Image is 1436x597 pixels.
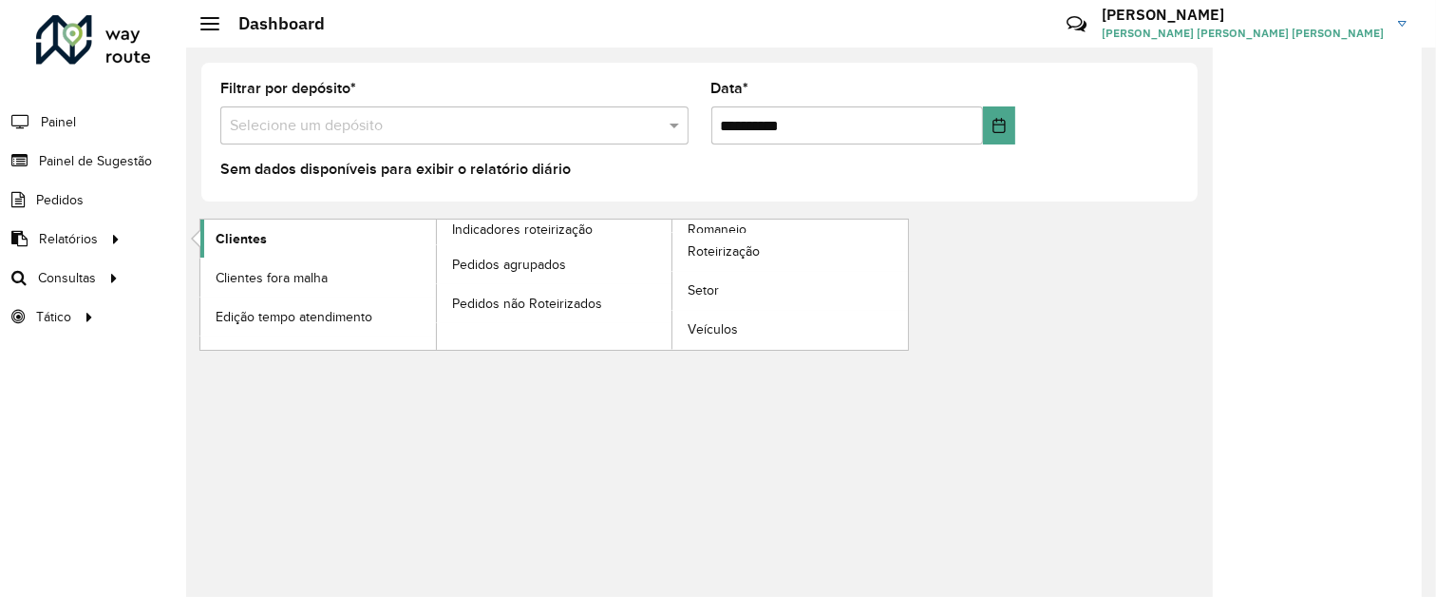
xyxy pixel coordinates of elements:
span: Veículos [688,319,738,339]
a: Clientes fora malha [200,259,436,297]
a: Veículos [672,311,908,349]
a: Indicadores roteirização [200,220,672,350]
span: Clientes [216,229,267,249]
span: Roteirização [688,241,760,261]
span: Edição tempo atendimento [216,307,372,327]
span: Indicadores roteirização [452,220,593,240]
a: Pedidos agrupados [437,245,672,283]
span: Painel de Sugestão [39,151,152,171]
span: [PERSON_NAME] [PERSON_NAME] [PERSON_NAME] [1102,25,1384,42]
a: Roteirização [672,233,908,271]
a: Pedidos não Roteirizados [437,284,672,322]
h3: [PERSON_NAME] [1102,6,1384,24]
a: Edição tempo atendimento [200,298,436,336]
span: Pedidos [36,190,84,210]
h2: Dashboard [219,13,325,34]
span: Setor [688,280,719,300]
span: Painel [41,112,76,132]
span: Relatórios [39,229,98,249]
a: Setor [672,272,908,310]
button: Choose Date [983,106,1015,144]
span: Consultas [38,268,96,288]
span: Romaneio [688,220,746,240]
label: Filtrar por depósito [220,77,356,100]
span: Clientes fora malha [216,268,328,288]
label: Sem dados disponíveis para exibir o relatório diário [220,158,571,181]
span: Pedidos agrupados [452,255,566,275]
label: Data [711,77,749,100]
span: Tático [36,307,71,327]
a: Clientes [200,220,436,258]
a: Contato Rápido [1056,4,1097,45]
span: Pedidos não Roteirizados [452,294,602,314]
a: Romaneio [437,220,909,350]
